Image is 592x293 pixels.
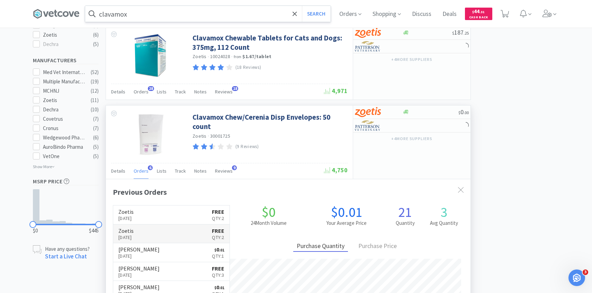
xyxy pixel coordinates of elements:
[472,10,474,14] span: $
[212,234,224,241] p: Qty: 2
[113,243,230,262] a: [PERSON_NAME][DATE]$0.01Qty:1
[424,219,464,227] h2: Avg Quantity
[194,89,207,95] span: Notes
[324,87,348,95] span: 4,971
[215,89,233,95] span: Reviews
[210,53,230,59] span: 10024028
[118,234,134,241] p: [DATE]
[175,168,186,174] span: Track
[157,168,167,174] span: Lists
[118,214,134,222] p: [DATE]
[424,205,464,219] h1: 3
[194,168,207,174] span: Notes
[452,28,469,36] span: 187
[242,53,271,59] strong: $1.67 / tablet
[118,209,134,214] h6: Zoetis
[111,168,125,174] span: Details
[479,10,485,14] span: . 31
[208,54,209,60] span: ·
[293,241,348,252] div: Purchase Quantity
[43,152,86,161] div: VetOne
[355,41,381,52] img: f5e969b455434c6296c6d81ef179fa71_3.png
[128,33,173,78] img: 008e956ea0364ee29c5725292e608d0d_346878.jpeg
[230,219,308,227] h2: 24 Month Volume
[128,112,173,157] img: 8fed139fea9a42539e30f8b7dd8a30d9_384667.png
[157,89,167,95] span: Lists
[91,96,99,104] div: ( 11 )
[458,108,469,116] span: 0
[111,89,125,95] span: Details
[212,271,224,279] p: Qty: 3
[212,208,224,215] strong: FREE
[43,124,86,132] div: Cronus
[33,56,99,64] h5: Manufacturers
[91,77,99,86] div: ( 19 )
[465,4,492,23] a: $44.31Cash Back
[33,162,55,170] p: Show More
[355,107,381,117] img: a673e5ab4e5e497494167fe422e9a3ab.png
[409,11,434,17] a: Discuss
[175,89,186,95] span: Track
[324,166,348,174] span: 4,750
[43,31,86,39] div: Zoetis
[219,285,224,290] span: . 01
[93,152,99,161] div: ( 5 )
[232,86,238,91] span: 18
[43,115,86,123] div: Covetrus
[452,30,454,36] span: $
[45,245,90,253] p: Have any questions?
[308,205,386,219] h1: $0.01
[113,186,464,198] div: Previous Orders
[388,134,436,144] button: +4more suppliers
[308,219,386,227] h2: Your Average Price
[388,55,436,64] button: +4more suppliers
[234,54,241,59] span: from
[214,246,224,253] span: 0
[568,269,585,286] iframe: Intercom live chat
[583,269,588,275] span: 3
[93,134,99,142] div: ( 6 )
[118,252,160,260] p: [DATE]
[212,265,224,272] strong: FREE
[386,219,425,227] h2: Quantity
[235,64,261,71] p: (18 Reviews)
[93,31,99,39] div: ( 6 )
[118,266,160,271] h6: [PERSON_NAME]
[212,252,224,260] p: Qty: 1
[43,96,86,104] div: Zoetis
[464,110,469,115] span: . 00
[464,30,469,36] span: . 25
[192,112,346,131] a: Clavamox Chew/Cerenia Disp Envelopes: 50 count
[208,133,209,139] span: ·
[458,110,460,115] span: $
[148,165,153,170] span: 6
[113,225,230,243] a: Zoetis[DATE]FREEQty:2
[355,241,400,252] div: Purchase Price
[33,177,99,185] h5: MSRP Price
[192,133,207,139] a: Zoetis
[85,6,331,22] input: Search by item, sku, manufacturer, ingredient, size...
[355,28,381,38] img: a673e5ab4e5e497494167fe422e9a3ab.png
[302,6,331,22] button: Search
[210,133,230,139] span: 30001725
[148,86,154,91] span: 28
[231,54,233,60] span: ·
[118,228,134,234] h6: Zoetis
[235,143,259,150] p: (9 Reviews)
[43,134,86,142] div: Wedgewood Pharmacy
[355,120,381,131] img: f5e969b455434c6296c6d81ef179fa71_3.png
[232,165,237,170] span: 9
[43,87,86,95] div: MCHNJ
[214,285,216,290] span: $
[118,247,160,252] h6: [PERSON_NAME]
[113,205,230,224] a: Zoetis[DATE]FREEQty:2
[469,16,488,20] span: Cash Back
[89,227,99,235] span: $445
[93,124,99,132] div: ( 7 )
[33,227,38,235] span: $0
[43,143,86,151] div: AuroBindo Pharma
[134,89,149,95] span: Orders
[214,284,224,291] span: 0
[118,271,160,279] p: [DATE]
[134,168,149,174] span: Orders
